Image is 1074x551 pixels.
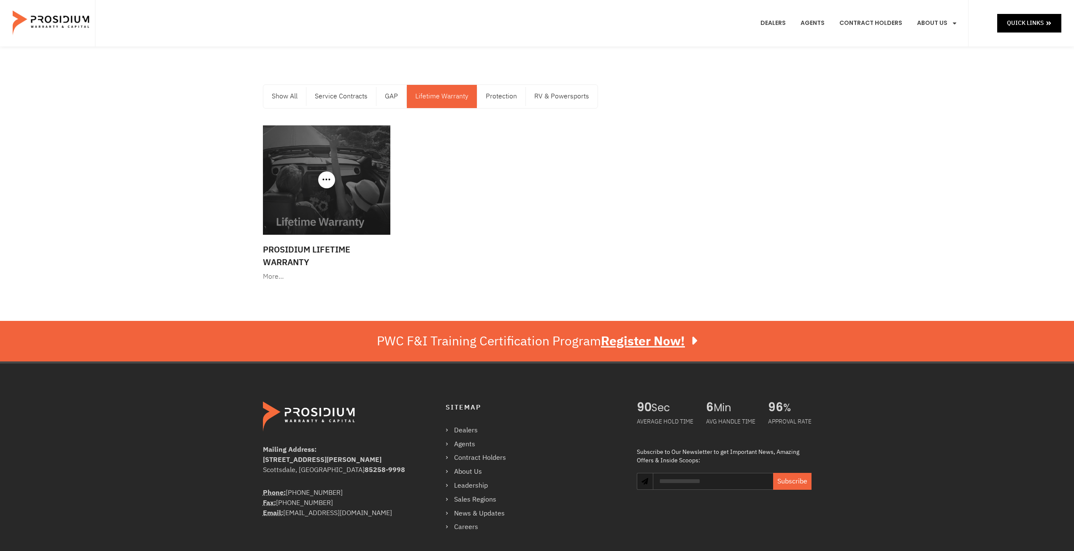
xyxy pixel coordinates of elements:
strong: Fax: [263,498,276,508]
a: Agents [794,8,831,39]
b: 85258-9998 [365,465,405,475]
a: Dealers [754,8,792,39]
abbr: Fax [263,498,276,508]
a: Service Contracts [306,85,376,108]
a: Contract Holders [833,8,909,39]
b: Mailing Address: [263,445,317,455]
div: Scottsdale, [GEOGRAPHIC_DATA] [263,465,412,475]
button: Subscribe [773,473,812,490]
a: About Us [911,8,964,39]
a: Agents [446,438,514,451]
strong: Email: [263,508,283,518]
span: % [783,402,812,414]
abbr: Phone Number [263,488,286,498]
span: Sec [652,402,693,414]
a: About Us [446,466,514,478]
a: Protection [477,85,525,108]
div: More… [263,271,391,283]
nav: Menu [754,8,964,39]
form: Newsletter Form [653,473,811,498]
a: Leadership [446,480,514,492]
a: Lifetime Warranty [407,85,477,108]
u: Register Now! [601,331,685,350]
h4: Sitemap [446,402,620,414]
a: Quick Links [997,14,1061,32]
a: GAP [376,85,406,108]
a: Careers [446,521,514,533]
a: Contract Holders [446,452,514,464]
h3: Prosidium Lifetime Warranty [263,243,391,269]
span: 90 [637,402,652,414]
a: RV & Powersports [526,85,598,108]
strong: Phone: [263,488,286,498]
a: Prosidium Lifetime Warranty More… [259,121,395,287]
span: Min [714,402,755,414]
a: Show All [263,85,306,108]
div: AVG HANDLE TIME [706,414,755,429]
a: Sales Regions [446,494,514,506]
a: News & Updates [446,508,514,520]
div: PWC F&I Training Certification Program [377,334,697,349]
nav: Menu [446,424,514,533]
span: 6 [706,402,714,414]
a: Dealers [446,424,514,437]
nav: Menu [263,85,598,108]
abbr: Email Address [263,508,283,518]
span: Subscribe [777,476,807,486]
span: 96 [768,402,783,414]
div: [PHONE_NUMBER] [PHONE_NUMBER] [EMAIL_ADDRESS][DOMAIN_NAME] [263,488,412,518]
span: Quick Links [1007,18,1044,28]
div: Subscribe to Our Newsletter to get Important News, Amazing Offers & Inside Scoops: [637,448,811,464]
div: AVERAGE HOLD TIME [637,414,693,429]
div: APPROVAL RATE [768,414,812,429]
b: [STREET_ADDRESS][PERSON_NAME] [263,455,381,465]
